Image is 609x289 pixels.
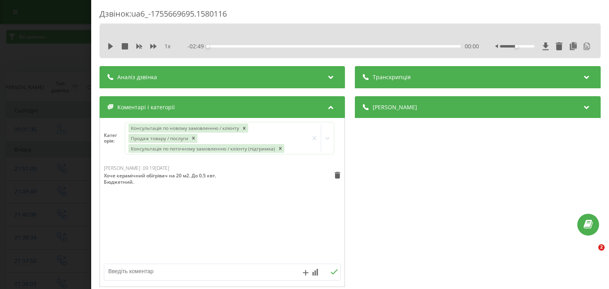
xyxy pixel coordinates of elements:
[104,133,125,144] h4: Категорія :
[515,45,518,48] div: Accessibility label
[190,134,197,143] div: Remove Продаж товару / послуги
[465,42,479,50] span: 00:00
[373,73,411,81] span: Транскрипція
[104,165,140,171] span: [PERSON_NAME]
[117,103,175,111] span: Коментарі і категорії
[276,144,284,153] div: Remove Консультація по поточному замовленню / клієнту (підтримка)
[240,124,248,133] div: Remove Консультація по новому замовленню / клієнту
[598,244,605,251] span: 2
[128,124,240,133] div: Консультація по новому замовленню / клієнту
[207,45,210,48] div: Accessibility label
[117,73,157,81] span: Аналіз дзвінка
[373,103,417,111] span: [PERSON_NAME]
[128,144,276,153] div: Консультація по поточному замовленню / клієнту (підтримка)
[188,42,208,50] span: - 02:49
[143,165,169,171] div: 09:19[DATE]
[582,244,601,263] iframe: Intercom live chat
[100,8,601,24] div: Дзвінок : ua6_-1755669695.1580116
[104,173,218,185] div: Хоче керамічний обігрівач на 20 м2. До 0.5 квт. Бюджетний.
[128,134,190,143] div: Продаж товару / послуги
[165,42,170,50] span: 1 x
